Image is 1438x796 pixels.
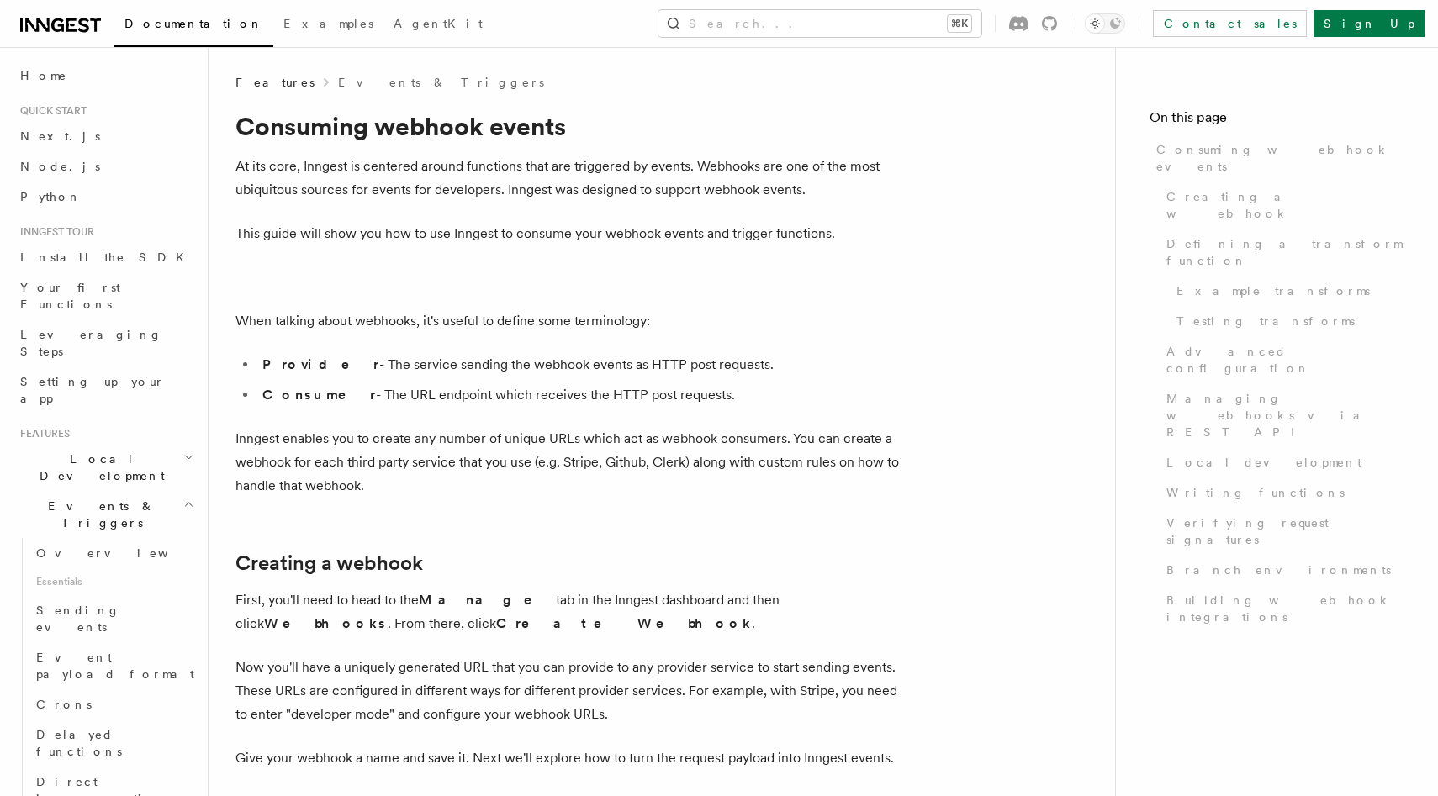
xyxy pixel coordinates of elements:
[13,104,87,118] span: Quick start
[338,74,544,91] a: Events & Triggers
[235,746,908,770] p: Give your webhook a name and save it. Next we'll explore how to turn the request payload into Inn...
[1160,447,1404,477] a: Local development
[235,155,908,202] p: At its core, Inngest is centered around functions that are triggered by events. Webhooks are one ...
[36,698,92,711] span: Crons
[29,595,198,642] a: Sending events
[13,61,198,91] a: Home
[1176,313,1355,329] span: Testing transforms
[13,121,198,151] a: Next.js
[1166,343,1404,377] span: Advanced configuration
[13,366,198,414] a: Setting up your app
[13,272,198,319] a: Your first Functions
[235,427,908,498] p: Inngest enables you to create any number of unique URLs which act as webhook consumers. You can c...
[1166,514,1404,548] span: Verifying request signatures
[235,588,908,635] p: First, you'll need to head to the tab in the Inngest dashboard and then click . From there, click .
[235,111,908,141] h1: Consuming webhook events
[419,592,556,608] strong: Manage
[1166,390,1404,440] span: Managing webhooks via REST API
[20,281,120,311] span: Your first Functions
[36,728,122,758] span: Delayed functions
[29,568,198,595] span: Essentials
[13,491,198,538] button: Events & Triggers
[29,689,198,720] a: Crons
[36,604,120,634] span: Sending events
[20,375,165,405] span: Setting up your app
[29,720,198,767] a: Delayed functions
[1176,282,1370,299] span: Example transforms
[1160,383,1404,447] a: Managing webhooks via REST API
[1166,188,1404,222] span: Creating a webhook
[36,651,194,681] span: Event payload format
[273,5,383,45] a: Examples
[13,242,198,272] a: Install the SDK
[235,551,423,575] a: Creating a webhook
[20,67,67,84] span: Home
[283,17,373,30] span: Examples
[1085,13,1125,34] button: Toggle dark mode
[13,319,198,366] a: Leveraging Steps
[20,160,100,173] span: Node.js
[1160,182,1404,229] a: Creating a webhook
[257,353,908,377] li: - The service sending the webhook events as HTTP post requests.
[1156,141,1404,175] span: Consuming webhook events
[13,151,198,182] a: Node.js
[1166,235,1404,269] span: Defining a transform function
[1160,555,1404,585] a: Branch environments
[658,10,981,37] button: Search...⌘K
[29,642,198,689] a: Event payload format
[13,182,198,212] a: Python
[13,498,183,531] span: Events & Triggers
[1160,477,1404,508] a: Writing functions
[496,615,752,631] strong: Create Webhook
[1150,108,1404,134] h4: On this page
[1170,306,1404,336] a: Testing transforms
[20,129,100,143] span: Next.js
[124,17,263,30] span: Documentation
[1314,10,1425,37] a: Sign Up
[235,74,315,91] span: Features
[257,383,908,407] li: - The URL endpoint which receives the HTTP post requests.
[262,356,379,372] strong: Provider
[1153,10,1307,37] a: Contact sales
[1166,561,1391,578] span: Branch environments
[235,309,908,333] p: When talking about webhooks, it's useful to define some terminology:
[262,387,376,403] strong: Consumer
[20,250,194,264] span: Install the SDK
[948,15,971,32] kbd: ⌘K
[1160,508,1404,555] a: Verifying request signatures
[264,615,388,631] strong: Webhooks
[1166,454,1361,471] span: Local development
[1150,134,1404,182] a: Consuming webhook events
[114,5,273,47] a: Documentation
[1166,484,1345,501] span: Writing functions
[1160,336,1404,383] a: Advanced configuration
[13,427,70,440] span: Features
[13,444,198,491] button: Local Development
[383,5,493,45] a: AgentKit
[394,17,483,30] span: AgentKit
[36,546,209,560] span: Overview
[20,328,162,358] span: Leveraging Steps
[235,656,908,726] p: Now you'll have a uniquely generated URL that you can provide to any provider service to start se...
[1160,585,1404,632] a: Building webhook integrations
[1160,229,1404,276] a: Defining a transform function
[20,190,82,203] span: Python
[1166,592,1404,625] span: Building webhook integrations
[29,538,198,568] a: Overview
[13,451,183,484] span: Local Development
[235,222,908,245] p: This guide will show you how to use Inngest to consume your webhook events and trigger functions.
[13,225,94,239] span: Inngest tour
[1170,276,1404,306] a: Example transforms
